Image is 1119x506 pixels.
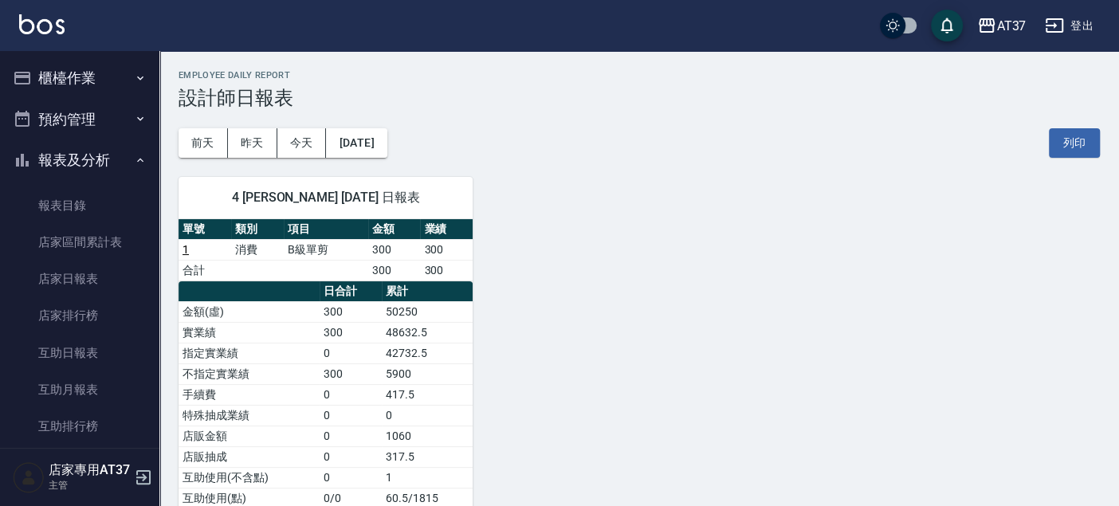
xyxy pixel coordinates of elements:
th: 業績 [420,219,473,240]
td: 5900 [382,363,473,384]
td: 金額(虛) [179,301,320,322]
a: 互助排行榜 [6,408,153,445]
button: 櫃檯作業 [6,57,153,99]
button: [DATE] [326,128,387,158]
th: 累計 [382,281,473,302]
a: 店家日報表 [6,261,153,297]
td: 300 [320,301,382,322]
img: Person [13,461,45,493]
a: 1 [183,243,189,256]
h2: Employee Daily Report [179,70,1100,80]
td: 店販抽成 [179,446,320,467]
td: 特殊抽成業績 [179,405,320,426]
td: 店販金額 [179,426,320,446]
td: 300 [320,363,382,384]
img: Logo [19,14,65,34]
td: 0 [320,426,382,446]
td: 0 [382,405,473,426]
td: 0 [320,343,382,363]
td: 50250 [382,301,473,322]
th: 類別 [231,219,284,240]
td: 互助使用(不含點) [179,467,320,488]
button: 預約管理 [6,99,153,140]
th: 金額 [368,219,421,240]
td: 不指定實業績 [179,363,320,384]
a: 互助日報表 [6,335,153,371]
td: 消費 [231,239,284,260]
a: 店家排行榜 [6,297,153,334]
td: 48632.5 [382,322,473,343]
button: 列印 [1049,128,1100,158]
td: 0 [320,384,382,405]
td: 0 [320,446,382,467]
td: 指定實業績 [179,343,320,363]
h3: 設計師日報表 [179,87,1100,109]
button: 前天 [179,128,228,158]
td: 實業績 [179,322,320,343]
span: 4 [PERSON_NAME] [DATE] 日報表 [198,190,453,206]
td: 1 [382,467,473,488]
td: 300 [368,260,421,280]
td: 1060 [382,426,473,446]
button: 昨天 [228,128,277,158]
td: 300 [420,260,473,280]
td: B級單剪 [284,239,368,260]
h5: 店家專用AT37 [49,462,130,478]
td: 合計 [179,260,231,280]
button: 今天 [277,128,327,158]
p: 主管 [49,478,130,492]
td: 手續費 [179,384,320,405]
table: a dense table [179,219,473,281]
a: 店家區間累計表 [6,224,153,261]
td: 0 [320,405,382,426]
button: 報表及分析 [6,139,153,181]
div: AT37 [996,16,1026,36]
button: 登出 [1039,11,1100,41]
a: 互助月報表 [6,371,153,408]
th: 項目 [284,219,368,240]
td: 300 [320,322,382,343]
td: 417.5 [382,384,473,405]
td: 42732.5 [382,343,473,363]
td: 0 [320,467,382,488]
button: save [931,10,963,41]
button: AT37 [971,10,1032,42]
td: 317.5 [382,446,473,467]
td: 300 [420,239,473,260]
a: 互助點數明細 [6,445,153,481]
th: 單號 [179,219,231,240]
td: 300 [368,239,421,260]
th: 日合計 [320,281,382,302]
a: 報表目錄 [6,187,153,224]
